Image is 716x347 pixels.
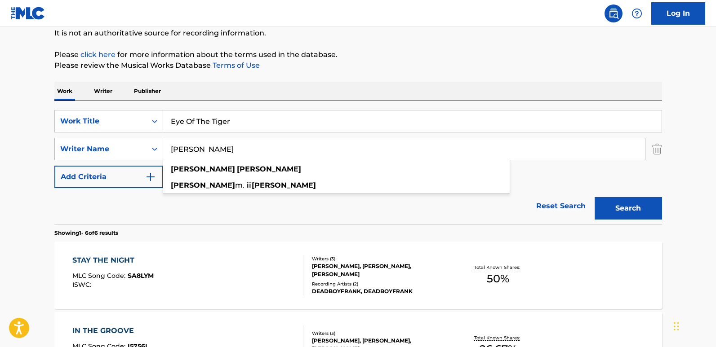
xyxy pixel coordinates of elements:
[145,171,156,182] img: 9d2ae6d4665cec9f34b9.svg
[54,166,163,188] button: Add Criteria
[652,138,662,160] img: Delete Criterion
[487,271,509,287] span: 50 %
[54,49,662,60] p: Please for more information about the terms used in the database.
[54,242,662,309] a: STAY THE NIGHTMLC Song Code:SA8LYMISWC:Writers (3)[PERSON_NAME], [PERSON_NAME], [PERSON_NAME]Reco...
[11,7,45,20] img: MLC Logo
[671,304,716,347] iframe: Chat Widget
[312,255,448,262] div: Writers ( 3 )
[474,334,522,341] p: Total Known Shares:
[674,313,679,340] div: Drag
[532,196,590,216] a: Reset Search
[474,264,522,271] p: Total Known Shares:
[128,272,154,280] span: SA8LYM
[171,165,235,173] strong: [PERSON_NAME]
[131,82,164,101] p: Publisher
[60,144,141,154] div: Writer Name
[171,181,235,189] strong: [PERSON_NAME]
[312,330,448,337] div: Writers ( 3 )
[211,61,260,70] a: Terms of Use
[72,272,128,280] span: MLC Song Code :
[54,28,662,39] p: It is not an authoritative source for recording information.
[608,8,619,19] img: search
[60,116,141,127] div: Work Title
[595,197,662,220] button: Search
[237,165,301,173] strong: [PERSON_NAME]
[632,8,642,19] img: help
[312,287,448,295] div: DEADBOYFRANK, DEADBOYFRANK
[91,82,115,101] p: Writer
[72,325,147,336] div: IN THE GROOVE
[312,262,448,278] div: [PERSON_NAME], [PERSON_NAME], [PERSON_NAME]
[312,281,448,287] div: Recording Artists ( 2 )
[54,60,662,71] p: Please review the Musical Works Database
[72,255,154,266] div: STAY THE NIGHT
[235,181,252,189] span: m. iii
[628,4,646,22] div: Help
[54,110,662,224] form: Search Form
[252,181,316,189] strong: [PERSON_NAME]
[72,281,93,289] span: ISWC :
[54,229,118,237] p: Showing 1 - 6 of 6 results
[605,4,623,22] a: Public Search
[54,82,75,101] p: Work
[651,2,705,25] a: Log In
[80,50,116,59] a: click here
